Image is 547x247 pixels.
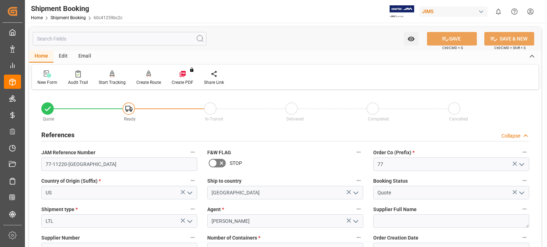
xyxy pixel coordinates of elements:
a: Home [31,15,43,20]
button: open menu [350,216,361,227]
div: Start Tracking [99,79,126,86]
span: F&W FLAG [207,149,231,156]
input: Search Fields [33,32,207,45]
button: Supplier Number [188,233,197,242]
span: Quote [43,117,54,122]
button: Order Co (Prefix) * [520,147,529,157]
span: Ship to country [207,177,241,185]
span: Country of Origin (Suffix) [41,177,101,185]
span: Completed [368,117,389,122]
span: Agent [207,206,224,213]
button: open menu [184,216,195,227]
span: In-Transit [205,117,223,122]
button: Agent * [354,204,363,214]
button: Supplier Full Name [520,204,529,214]
h2: References [41,130,74,140]
span: Ready [124,117,136,122]
div: Edit [53,50,73,63]
div: Share Link [204,79,224,86]
button: Ship to country [354,176,363,185]
button: open menu [516,159,527,170]
a: Shipment Booking [51,15,86,20]
button: Shipment type * [188,204,197,214]
span: Ctrl/CMD + S [442,45,463,50]
button: F&W FLAG [354,147,363,157]
button: SAVE & NEW [484,32,534,45]
span: Delivered [286,117,304,122]
span: Shipment type [41,206,78,213]
button: SAVE [427,32,477,45]
button: show 0 new notifications [490,4,506,20]
span: Supplier Number [41,234,80,242]
span: Number of Containers [207,234,260,242]
button: Order Creation Date [520,233,529,242]
button: Help Center [506,4,522,20]
div: Home [29,50,53,63]
span: Booking Status [373,177,408,185]
div: Create Route [136,79,161,86]
button: open menu [184,187,195,198]
button: Booking Status [520,176,529,185]
img: Exertis%20JAM%20-%20Email%20Logo.jpg_1722504956.jpg [390,5,414,18]
div: Collapse [501,132,520,140]
button: Country of Origin (Suffix) * [188,176,197,185]
button: open menu [516,187,527,198]
span: STOP [230,160,242,167]
button: Number of Containers * [354,233,363,242]
div: Email [73,50,97,63]
button: JIMS [419,5,490,18]
div: Shipment Booking [31,3,123,14]
input: Type to search/select [41,186,197,199]
span: Ctrl/CMD + Shift + S [494,45,526,50]
span: Order Creation Date [373,234,418,242]
button: open menu [350,187,361,198]
span: JAM Reference Number [41,149,95,156]
button: open menu [404,32,418,45]
span: Cancelled [449,117,468,122]
div: JIMS [419,6,488,17]
span: Order Co (Prefix) [373,149,415,156]
span: Supplier Full Name [373,206,417,213]
div: New Form [37,79,57,86]
button: JAM Reference Number [188,147,197,157]
div: Audit Trail [68,79,88,86]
